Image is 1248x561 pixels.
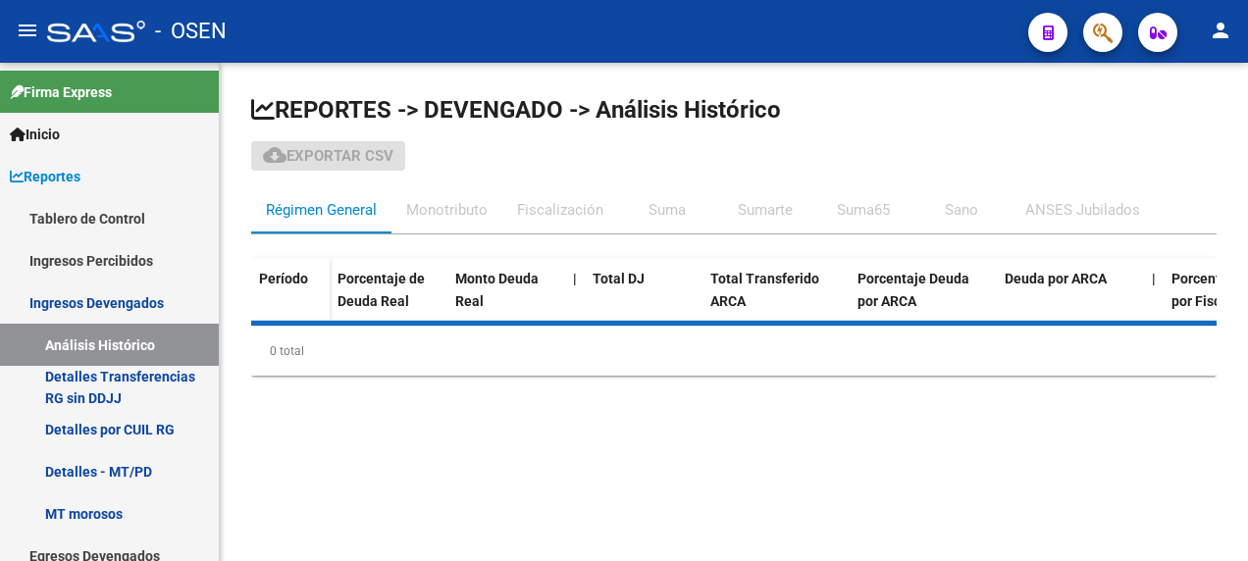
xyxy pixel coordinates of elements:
datatable-header-cell: Período [251,258,330,340]
datatable-header-cell: Total Transferido ARCA [702,258,850,340]
datatable-header-cell: | [565,258,585,340]
span: Exportar CSV [263,147,393,165]
span: | [573,271,577,286]
datatable-header-cell: Deuda por ARCA [997,258,1144,340]
div: 0 total [251,327,1217,376]
div: Régimen General [266,199,377,221]
mat-icon: person [1209,19,1232,42]
span: Período [259,271,308,286]
span: Inicio [10,124,60,145]
span: Deuda por ARCA [1005,271,1107,286]
div: Fiscalización [517,199,603,221]
div: Suma65 [837,199,890,221]
span: Reportes [10,166,80,187]
div: ANSES Jubilados [1025,199,1140,221]
span: Porcentaje Deuda por ARCA [858,271,969,309]
mat-icon: menu [16,19,39,42]
span: - OSEN [155,10,227,53]
div: Sano [945,199,978,221]
datatable-header-cell: | [1144,258,1164,340]
datatable-header-cell: Porcentaje de Deuda Real [330,258,447,340]
span: Firma Express [10,81,112,103]
span: Total DJ [593,271,645,286]
div: Suma [649,199,686,221]
span: Monto Deuda Real [455,271,539,309]
datatable-header-cell: Total DJ [585,258,702,340]
span: Total Transferido ARCA [710,271,819,309]
datatable-header-cell: Porcentaje Deuda por ARCA [850,258,997,340]
h1: REPORTES -> DEVENGADO -> Análisis Histórico [251,94,1217,126]
span: Porcentaje de Deuda Real [338,271,425,309]
iframe: Intercom live chat [1181,494,1228,541]
mat-icon: cloud_download [263,143,286,167]
button: Exportar CSV [251,141,405,171]
datatable-header-cell: Monto Deuda Real [447,258,565,340]
div: Sumarte [738,199,793,221]
div: Monotributo [406,199,488,221]
span: | [1152,271,1156,286]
